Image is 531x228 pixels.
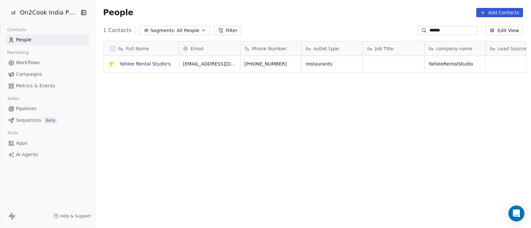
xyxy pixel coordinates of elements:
span: 1 Contacts [103,26,132,34]
button: Add Contacts [476,8,523,17]
button: On2Cook India Pvt. Ltd. [8,7,75,18]
div: grid [104,56,179,226]
div: Full Name [104,41,179,56]
span: Sequences [16,117,41,124]
button: Filter [214,26,242,35]
span: restaurants [306,61,359,67]
a: Apps [5,138,90,149]
button: Edit View [486,26,523,35]
a: People [5,34,90,45]
a: Metrics & Events [5,80,90,91]
div: Phone Number [240,41,301,56]
a: SequencesBeta [5,115,90,126]
span: [PHONE_NUMBER] [244,61,297,67]
span: [EMAIL_ADDRESS][DOMAIN_NAME] [183,61,236,67]
span: Workflows [16,59,40,66]
div: Y [110,61,113,68]
span: Job Title [375,45,394,52]
span: All People [177,27,199,34]
a: Pipelines [5,103,90,114]
div: company name [424,41,486,56]
span: Pipelines [16,105,37,112]
span: Full Name [126,45,149,52]
span: outlet type [314,45,339,52]
span: People [103,8,133,18]
span: Beta [44,117,57,124]
span: YahleeRentalStudio [428,61,482,67]
a: Campaigns [5,69,90,80]
span: Lead Source [498,45,526,52]
span: Apps [16,140,28,147]
div: Email [179,41,240,56]
div: Job Title [363,41,424,56]
span: Phone Number [252,45,287,52]
a: AI Agents [5,149,90,160]
a: Yahlee Rental Studio's [119,61,171,67]
img: on2cook%20logo-04%20copy.jpg [9,9,17,17]
span: Sales [5,94,22,104]
span: company name [436,45,473,52]
span: On2Cook India Pvt. Ltd. [20,8,78,17]
a: Workflows [5,57,90,68]
div: outlet type [302,41,363,56]
span: Email [191,45,204,52]
span: Segments: [150,27,175,34]
span: Campaigns [16,71,42,78]
span: Contacts [4,25,29,35]
a: Help & Support [53,213,91,219]
span: AI Agents [16,151,38,158]
span: Metrics & Events [16,82,55,89]
span: Help & Support [60,213,91,219]
span: Tools [5,128,21,138]
div: Open Intercom Messenger [508,205,524,221]
span: People [16,36,32,43]
span: Marketing [4,48,32,58]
